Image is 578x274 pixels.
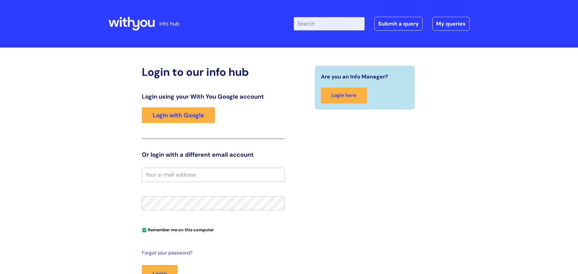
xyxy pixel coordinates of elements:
div: You can uncheck this option if you're logging in from a shared device [142,225,284,234]
p: info hub [159,19,179,29]
label: Remember me on this computer [142,226,214,232]
h3: Login using your With You Google account [142,93,284,100]
a: My queries [432,17,470,31]
span: Are you an Info Manager? [321,72,388,82]
input: Search [294,17,365,30]
input: Your e-mail address [142,168,284,182]
h2: Login to our info hub [142,66,284,79]
a: Login here [321,88,367,103]
input: Remember me on this computer [142,228,146,232]
a: Forgot your password? [142,249,281,257]
h3: Or login with a different email account [142,151,284,158]
a: Login with Google [142,107,215,123]
a: Submit a query [374,17,423,31]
